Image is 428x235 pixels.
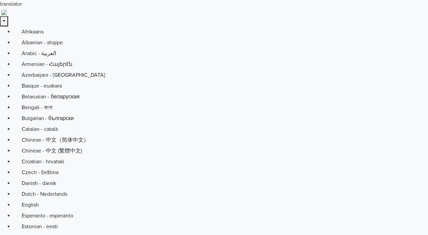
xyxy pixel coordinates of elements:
a: Croatian - hrvatski [14,156,428,167]
a: Czech - čeština [14,167,428,178]
a: Armenian - Հայերէն [14,59,428,70]
a: Estonian - eesti [14,221,428,232]
a: Chinese - 中文（简体中文） [14,135,428,145]
a: Arabic - ‎‫العربية‬‎ [14,48,428,59]
a: Basque - euskara [14,80,428,91]
img: right-arrow.png [1,10,7,15]
a: Catalan - català [14,124,428,135]
a: Chinese - 中文 (繁體中文) [14,145,428,156]
a: Bengali - বাংলা [14,102,428,113]
a: Bulgarian - български [14,113,428,124]
a: Afrikaans [14,26,428,37]
a: Esperanto - esperanto [14,210,428,221]
a: Dutch - Nederlands [14,189,428,199]
a: Albanian - shqipe [14,37,428,48]
a: Belarusian - беларуская [14,91,428,102]
a: Danish - dansk [14,178,428,189]
a: Azerbaijani - [GEOGRAPHIC_DATA] [14,70,428,80]
a: English [14,199,428,210]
